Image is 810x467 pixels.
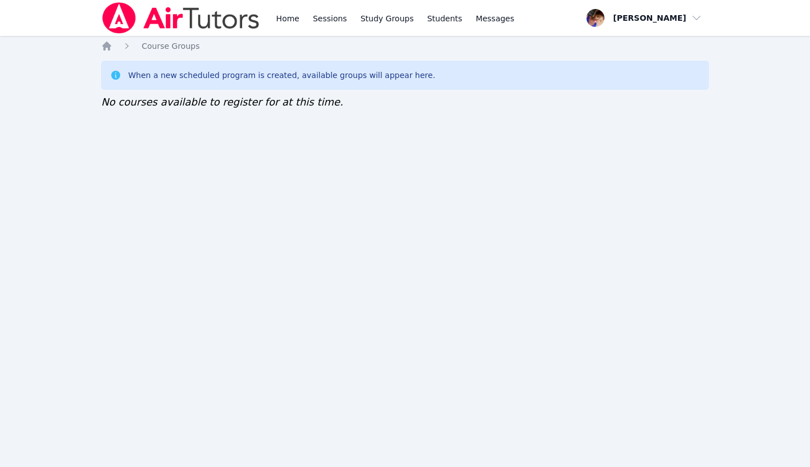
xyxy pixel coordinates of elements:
span: Course Groups [142,42,199,51]
a: Course Groups [142,40,199,52]
span: Messages [476,13,515,24]
nav: Breadcrumb [101,40,709,52]
div: When a new scheduled program is created, available groups will appear here. [128,70,435,81]
img: Air Tutors [101,2,260,34]
span: No courses available to register for at this time. [101,96,343,108]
